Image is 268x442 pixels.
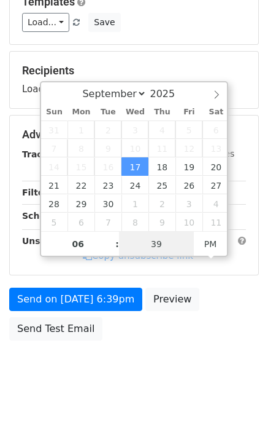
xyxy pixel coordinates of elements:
span: Mon [67,108,94,116]
span: Tue [94,108,121,116]
span: September 18, 2025 [148,157,175,176]
span: October 11, 2025 [202,213,229,231]
span: September 6, 2025 [202,120,229,139]
input: Hour [41,232,116,256]
strong: Filters [22,187,53,197]
span: September 9, 2025 [94,139,121,157]
span: September 3, 2025 [121,120,148,139]
span: August 31, 2025 [41,120,68,139]
span: Thu [148,108,175,116]
span: September 19, 2025 [175,157,202,176]
span: October 6, 2025 [67,213,94,231]
span: September 20, 2025 [202,157,229,176]
span: September 13, 2025 [202,139,229,157]
span: October 7, 2025 [94,213,121,231]
span: September 24, 2025 [121,176,148,194]
span: September 21, 2025 [41,176,68,194]
span: September 11, 2025 [148,139,175,157]
span: September 28, 2025 [41,194,68,213]
span: September 29, 2025 [67,194,94,213]
span: September 4, 2025 [148,120,175,139]
span: September 14, 2025 [41,157,68,176]
div: Loading... [22,64,246,96]
span: October 4, 2025 [202,194,229,213]
span: September 5, 2025 [175,120,202,139]
span: September 27, 2025 [202,176,229,194]
span: October 3, 2025 [175,194,202,213]
span: September 30, 2025 [94,194,121,213]
span: September 17, 2025 [121,157,148,176]
span: September 10, 2025 [121,139,148,157]
span: Sun [41,108,68,116]
span: October 2, 2025 [148,194,175,213]
h5: Recipients [22,64,246,77]
span: September 25, 2025 [148,176,175,194]
span: Click to toggle [194,232,228,256]
span: Wed [121,108,148,116]
strong: Schedule [22,211,66,221]
span: September 16, 2025 [94,157,121,176]
span: September 15, 2025 [67,157,94,176]
span: September 26, 2025 [175,176,202,194]
iframe: Chat Widget [207,383,268,442]
a: Send on [DATE] 6:39pm [9,288,142,311]
span: September 23, 2025 [94,176,121,194]
strong: Unsubscribe [22,236,82,246]
span: September 1, 2025 [67,120,94,139]
button: Save [88,13,120,32]
strong: Tracking [22,149,63,159]
span: October 1, 2025 [121,194,148,213]
a: Send Test Email [9,317,102,341]
span: September 8, 2025 [67,139,94,157]
span: October 5, 2025 [41,213,68,231]
span: Sat [202,108,229,116]
span: September 12, 2025 [175,139,202,157]
h5: Advanced [22,128,246,141]
span: October 8, 2025 [121,213,148,231]
span: October 9, 2025 [148,213,175,231]
input: Minute [119,232,194,256]
span: October 10, 2025 [175,213,202,231]
a: Preview [145,288,199,311]
span: : [115,232,119,256]
a: Copy unsubscribe link [83,250,193,261]
span: September 2, 2025 [94,120,121,139]
a: Load... [22,13,69,32]
span: Fri [175,108,202,116]
span: September 22, 2025 [67,176,94,194]
span: September 7, 2025 [41,139,68,157]
input: Year [147,88,191,100]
